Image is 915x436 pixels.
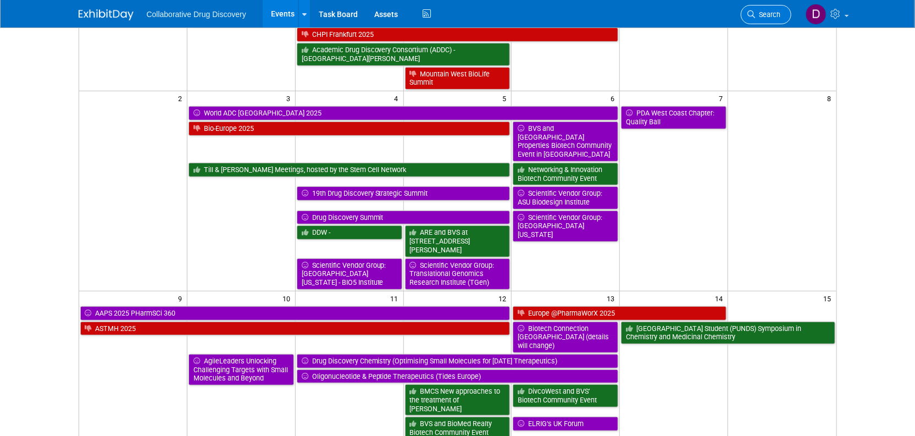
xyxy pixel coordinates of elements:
a: CHPI Frankfurt 2025 [297,27,619,42]
a: Academic Drug Discovery Consortium (ADDC) - [GEOGRAPHIC_DATA][PERSON_NAME] [297,43,511,65]
span: 6 [609,91,619,105]
a: World ADC [GEOGRAPHIC_DATA] 2025 [188,106,618,120]
span: 11 [390,291,403,305]
a: Mountain West BioLife Summit [405,67,511,90]
span: 3 [285,91,295,105]
a: ELRIG’s UK Forum [513,417,618,431]
span: 13 [606,291,619,305]
span: Collaborative Drug Discovery [147,10,246,19]
a: Drug Discovery Chemistry (Optimising Small Molecules for [DATE] Therapeutics) [297,354,619,368]
span: 9 [177,291,187,305]
a: BMCS New approaches to the treatment of [PERSON_NAME] [405,384,511,416]
a: [GEOGRAPHIC_DATA] Student (PUNDS) Symposium in Chemistry and Medicinal Chemistry [621,322,835,344]
a: ARE and BVS at [STREET_ADDRESS][PERSON_NAME] [405,225,511,257]
span: 12 [497,291,511,305]
a: DivcoWest and BVS’ Biotech Community Event [513,384,618,407]
a: Scientific Vendor Group: [GEOGRAPHIC_DATA][US_STATE] - BIO5 Institute [297,258,402,290]
a: Scientific Vendor Group: Translational Genomics Research Institute (TGen) [405,258,511,290]
span: 10 [281,291,295,305]
a: PDA West Coast Chapter: Quality Ball [621,106,727,129]
a: Search [741,5,791,24]
span: 15 [823,291,836,305]
img: ExhibitDay [79,9,134,20]
a: Scientific Vendor Group: ASU Biodesign Institute [513,186,618,209]
a: Bio-Europe 2025 [188,122,511,136]
span: 5 [501,91,511,105]
a: Scientific Vendor Group: [GEOGRAPHIC_DATA][US_STATE] [513,211,618,242]
span: Search [756,10,781,19]
a: Biotech Connection [GEOGRAPHIC_DATA] (details will change) [513,322,618,353]
a: AAPS 2025 PHarmSCi 360 [80,306,511,321]
span: 14 [714,291,728,305]
a: ASTMH 2025 [80,322,511,336]
a: Networking & Innovation Biotech Community Event [513,163,618,185]
a: DDW - [297,225,402,240]
a: AgileLeaders Unlocking Challenging Targets with Small Molecules and Beyond [188,354,294,385]
span: 7 [718,91,728,105]
span: 4 [393,91,403,105]
a: Europe @PharmaWorX 2025 [513,306,727,321]
a: Till & [PERSON_NAME] Meetings, hosted by the Stem Cell Network [188,163,511,177]
a: Oligonucleotide & Peptide Therapeutics (Tides Europe) [297,369,619,384]
img: Daniel Castro [806,4,827,25]
a: BVS and [GEOGRAPHIC_DATA] Properties Biotech Community Event in [GEOGRAPHIC_DATA] [513,122,618,162]
span: 8 [827,91,836,105]
a: 19th Drug Discovery Strategic Summit [297,186,511,201]
span: 2 [177,91,187,105]
a: Drug Discovery Summit [297,211,511,225]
